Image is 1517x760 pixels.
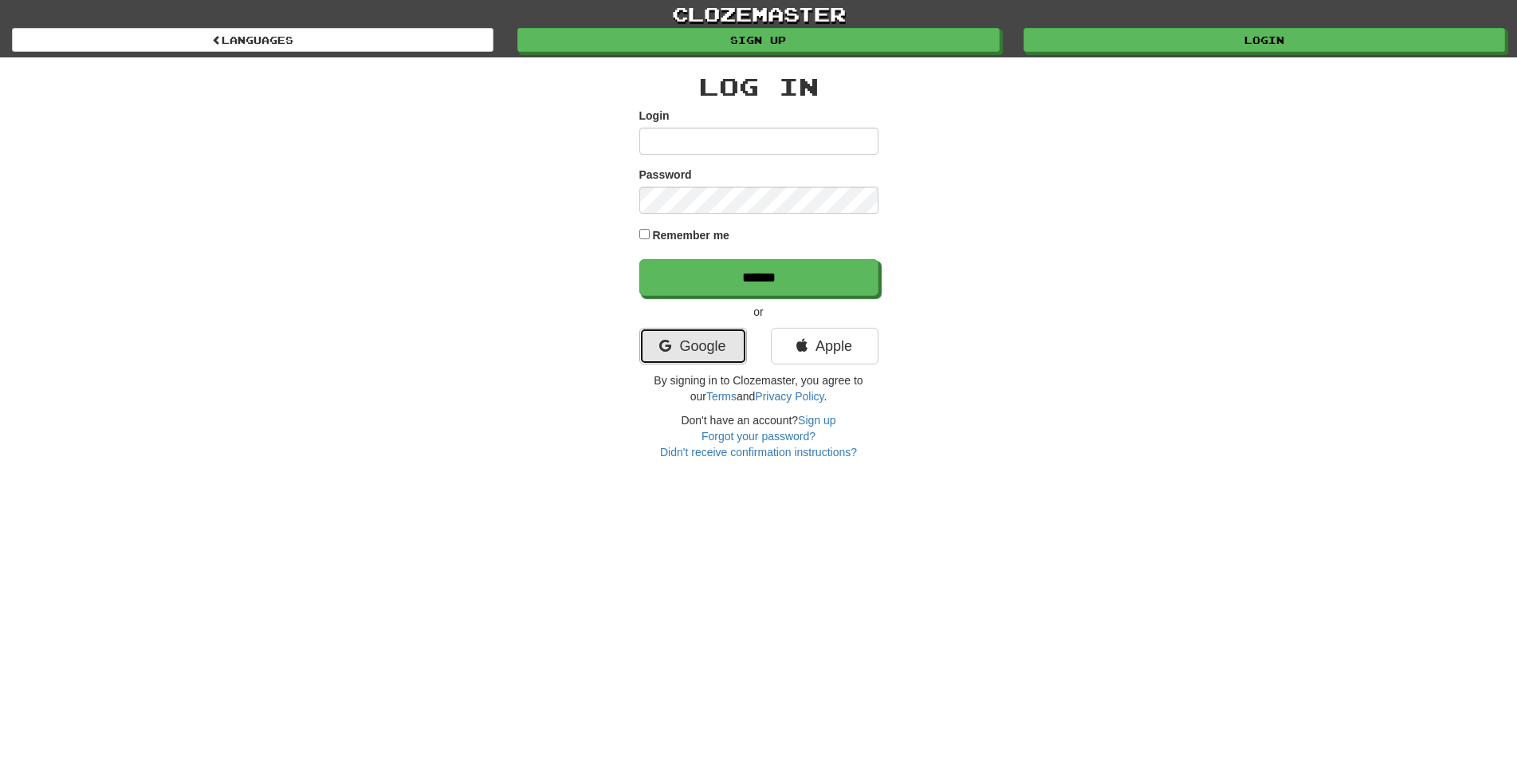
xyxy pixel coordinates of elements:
a: Google [639,328,747,364]
p: By signing in to Clozemaster, you agree to our and . [639,372,878,404]
a: Languages [12,28,493,52]
label: Password [639,167,692,183]
a: Apple [771,328,878,364]
h2: Log In [639,73,878,100]
p: or [639,304,878,320]
a: Sign up [517,28,999,52]
label: Remember me [652,227,729,243]
a: Login [1024,28,1505,52]
a: Terms [706,390,737,403]
a: Privacy Policy [755,390,823,403]
div: Don't have an account? [639,412,878,460]
a: Didn't receive confirmation instructions? [660,446,857,459]
a: Sign up [798,414,835,427]
label: Login [639,108,670,124]
a: Forgot your password? [702,430,815,443]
